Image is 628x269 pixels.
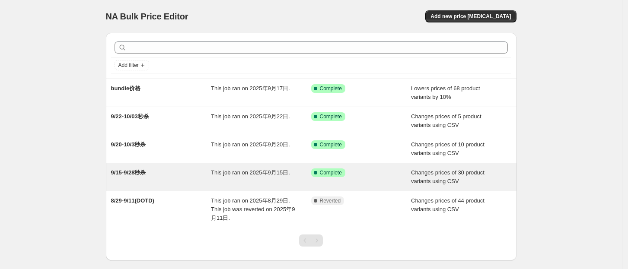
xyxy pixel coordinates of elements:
[320,169,342,176] span: Complete
[411,141,485,156] span: Changes prices of 10 product variants using CSV
[111,113,149,120] span: 9/22-10/03秒杀
[106,12,188,21] span: NA Bulk Price Editor
[320,141,342,148] span: Complete
[115,60,149,70] button: Add filter
[211,113,290,120] span: This job ran on 2025年9月22日.
[320,113,342,120] span: Complete
[111,141,146,148] span: 9/20-10/3秒杀
[111,197,154,204] span: 8/29-9/11(DOTD)
[211,197,295,221] span: This job ran on 2025年8月29日. This job was reverted on 2025年9月11日.
[430,13,511,20] span: Add new price [MEDICAL_DATA]
[411,113,481,128] span: Changes prices of 5 product variants using CSV
[118,62,139,69] span: Add filter
[211,141,290,148] span: This job ran on 2025年9月20日.
[211,85,290,92] span: This job ran on 2025年9月17日.
[411,197,485,212] span: Changes prices of 44 product variants using CSV
[411,85,480,100] span: Lowers prices of 68 product variants by 10%
[111,85,141,92] span: bundle价格
[425,10,516,22] button: Add new price [MEDICAL_DATA]
[111,169,146,176] span: 9/15-9/28秒杀
[299,234,323,247] nav: Pagination
[211,169,290,176] span: This job ran on 2025年9月15日.
[320,85,342,92] span: Complete
[411,169,485,184] span: Changes prices of 30 product variants using CSV
[320,197,341,204] span: Reverted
